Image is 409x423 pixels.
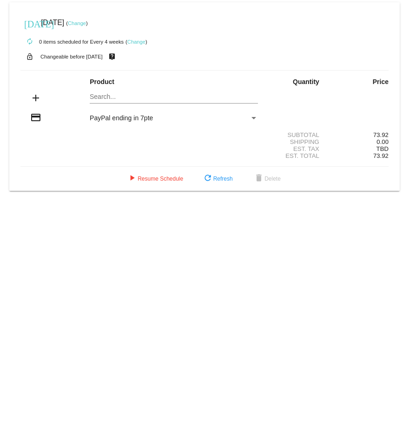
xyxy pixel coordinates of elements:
[266,138,327,145] div: Shipping
[20,39,124,45] small: 0 items scheduled for Every 4 weeks
[293,78,319,85] strong: Quantity
[90,93,258,101] input: Search...
[90,78,114,85] strong: Product
[266,152,327,159] div: Est. Total
[376,145,389,152] span: TBD
[195,170,240,187] button: Refresh
[24,51,35,63] mat-icon: lock_open
[126,173,138,184] mat-icon: play_arrow
[246,170,288,187] button: Delete
[376,138,389,145] span: 0.00
[202,173,213,184] mat-icon: refresh
[126,176,183,182] span: Resume Schedule
[266,145,327,152] div: Est. Tax
[30,112,41,123] mat-icon: credit_card
[66,20,88,26] small: ( )
[119,170,191,187] button: Resume Schedule
[125,39,147,45] small: ( )
[373,78,389,85] strong: Price
[253,173,264,184] mat-icon: delete
[266,131,327,138] div: Subtotal
[30,92,41,104] mat-icon: add
[24,36,35,47] mat-icon: autorenew
[40,54,103,59] small: Changeable before [DATE]
[90,114,153,122] span: PayPal ending in 7pte
[24,18,35,29] mat-icon: [DATE]
[90,114,258,122] mat-select: Payment Method
[68,20,86,26] a: Change
[253,176,281,182] span: Delete
[373,152,389,159] span: 73.92
[202,176,233,182] span: Refresh
[106,51,118,63] mat-icon: live_help
[327,131,389,138] div: 73.92
[127,39,145,45] a: Change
